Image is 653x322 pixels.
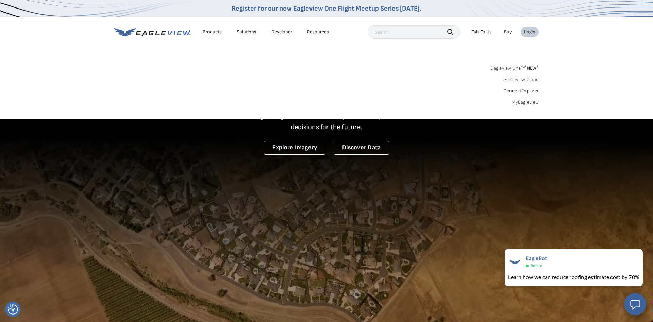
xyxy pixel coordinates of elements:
[271,29,292,35] a: Developer
[368,25,460,39] input: Search
[237,29,256,35] div: Solutions
[526,255,547,262] span: EagleBot
[503,88,539,94] a: ConnectExplorer
[334,141,389,155] a: Discover Data
[504,77,539,83] a: Eagleview Cloud
[232,4,421,13] a: Register for our new Eagleview One Flight Meetup Series [DATE].
[508,255,522,269] img: EagleBot
[512,99,539,105] a: MyEagleview
[8,304,18,315] button: Consent Preferences
[524,29,535,35] div: Login
[490,63,539,71] a: Eagleview One™*NEW*
[8,304,18,315] img: Revisit consent button
[504,29,512,35] a: Buy
[203,29,222,35] div: Products
[472,29,492,35] div: Talk To Us
[264,141,326,155] a: Explore Imagery
[525,65,539,71] span: NEW
[624,293,646,315] button: Open chat window
[530,263,542,268] span: Online
[508,273,639,281] div: Learn how we can reduce roofing estimate cost by 70%
[307,29,329,35] div: Resources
